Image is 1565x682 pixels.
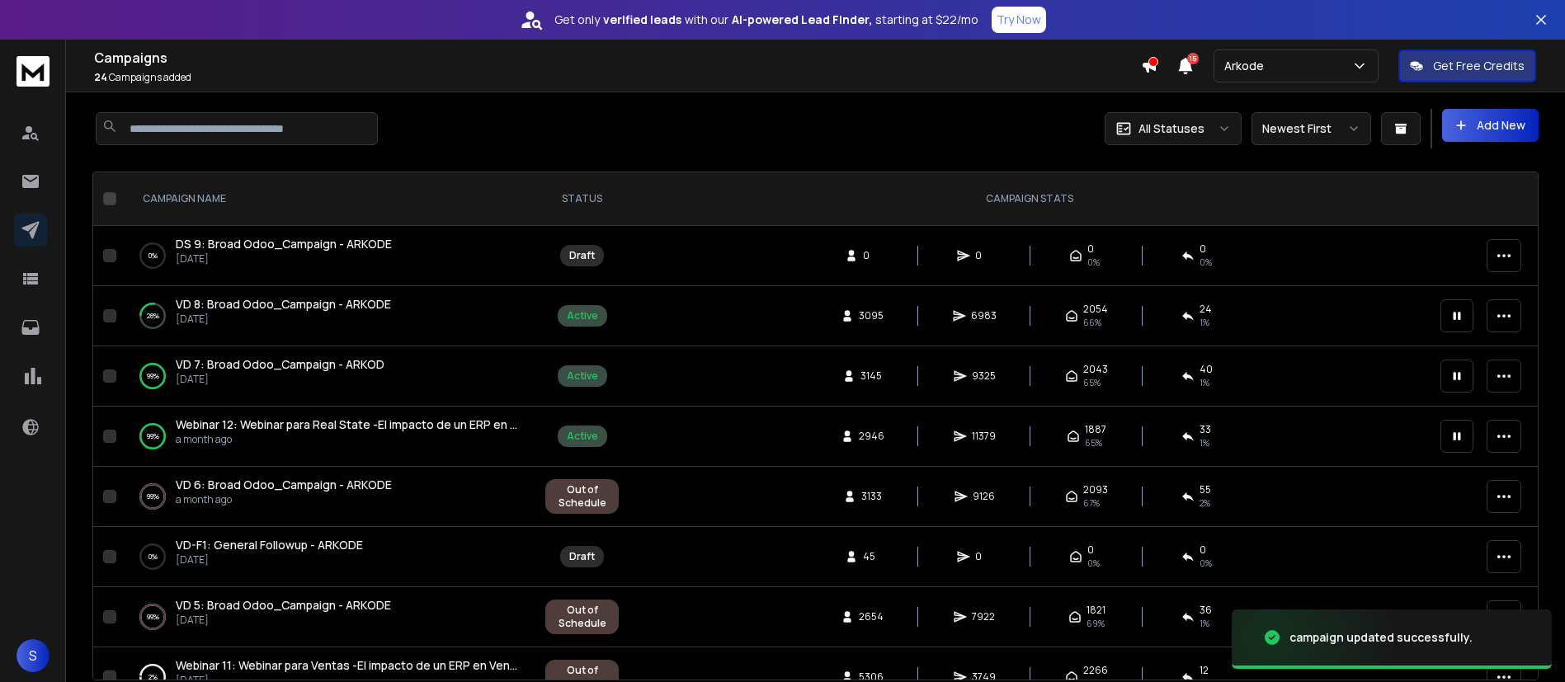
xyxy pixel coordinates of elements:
[554,604,610,630] div: Out of Schedule
[1087,617,1105,630] span: 69 %
[1138,120,1204,137] p: All Statuses
[1200,617,1209,630] span: 1 %
[859,430,884,443] span: 2946
[1200,483,1211,496] span: 55
[16,639,49,672] button: S
[1200,376,1209,389] span: 1 %
[1083,483,1108,496] span: 2093
[1083,664,1108,677] span: 2266
[975,249,992,262] span: 0
[1087,242,1094,256] span: 0
[1398,49,1536,82] button: Get Free Credits
[147,308,159,324] p: 28 %
[1442,109,1539,142] button: Add New
[1200,242,1206,256] span: 0
[860,369,882,383] span: 3145
[176,236,392,252] span: DS 9: Broad Odoo_Campaign - ARKODE
[123,346,535,407] td: 99%VD 7: Broad Odoo_Campaign - ARKOD[DATE]
[972,610,995,623] span: 7922
[148,548,158,565] p: 0 %
[1083,496,1100,510] span: 67 %
[569,249,595,262] div: Draft
[1187,53,1199,64] span: 15
[176,614,391,627] p: [DATE]
[176,477,392,493] a: VD 6: Broad Odoo_Campaign - ARKODE
[629,172,1431,226] th: CAMPAIGN STATS
[147,428,159,444] p: 99 %
[176,537,363,553] a: VD-F1: General Followup - ARKODE
[1200,363,1213,376] span: 40
[176,657,519,674] a: Webinar 11: Webinar para Ventas -El impacto de un ERP en Ventas -ARKODE
[176,356,384,372] span: VD 7: Broad Odoo_Campaign - ARKOD
[176,252,392,266] p: [DATE]
[1252,112,1371,145] button: Newest First
[123,527,535,587] td: 0%VD-F1: General Followup - ARKODE[DATE]
[1200,543,1206,557] span: 0
[1200,256,1212,269] span: 0%
[123,587,535,647] td: 99%VD 5: Broad Odoo_Campaign - ARKODE[DATE]
[176,493,392,506] p: a month ago
[863,249,879,262] span: 0
[997,12,1041,28] p: Try Now
[859,309,884,322] span: 3095
[1085,423,1106,436] span: 1887
[732,12,872,28] strong: AI-powered Lead Finder,
[859,610,884,623] span: 2654
[1087,256,1100,269] span: 0%
[176,433,519,446] p: a month ago
[554,483,610,510] div: Out of Schedule
[176,296,391,312] span: VD 8: Broad Odoo_Campaign - ARKODE
[567,369,598,383] div: Active
[1200,496,1210,510] span: 2 %
[1200,316,1209,329] span: 1 %
[176,356,384,373] a: VD 7: Broad Odoo_Campaign - ARKOD
[176,553,363,567] p: [DATE]
[94,70,107,84] span: 24
[176,373,384,386] p: [DATE]
[1200,604,1212,617] span: 36
[123,407,535,467] td: 99%Webinar 12: Webinar para Real State -El impacto de un ERP en la operacion de empresas de real ...
[972,430,996,443] span: 11379
[123,226,535,286] td: 0%DS 9: Broad Odoo_Campaign - ARKODE[DATE]
[176,597,391,613] span: VD 5: Broad Odoo_Campaign - ARKODE
[147,609,159,625] p: 99 %
[567,430,598,443] div: Active
[554,12,978,28] p: Get only with our starting at $22/mo
[176,416,519,433] a: Webinar 12: Webinar para Real State -El impacto de un ERP en la operacion de empresas de real est...
[123,286,535,346] td: 28%VD 8: Broad Odoo_Campaign - ARKODE[DATE]
[148,247,158,264] p: 0 %
[176,477,392,492] span: VD 6: Broad Odoo_Campaign - ARKODE
[147,488,159,505] p: 99 %
[1083,376,1101,389] span: 65 %
[1200,664,1209,677] span: 12
[603,12,681,28] strong: verified leads
[123,172,535,226] th: CAMPAIGN NAME
[975,550,992,563] span: 0
[147,368,159,384] p: 99 %
[1289,629,1473,646] div: campaign updated successfully.
[1083,363,1108,376] span: 2043
[176,296,391,313] a: VD 8: Broad Odoo_Campaign - ARKODE
[1200,303,1212,316] span: 24
[972,369,996,383] span: 9325
[1200,557,1212,570] span: 0%
[94,48,1141,68] h1: Campaigns
[1200,423,1211,436] span: 33
[94,71,1141,84] p: Campaigns added
[1200,436,1209,449] span: 1 %
[176,416,783,432] span: Webinar 12: Webinar para Real State -El impacto de un ERP en la operacion de empresas de real est...
[863,550,879,563] span: 45
[1433,58,1525,74] p: Get Free Credits
[1083,303,1108,316] span: 2054
[1087,557,1100,570] span: 0%
[123,467,535,527] td: 99%VD 6: Broad Odoo_Campaign - ARKODEa month ago
[971,309,997,322] span: 6983
[1087,604,1105,617] span: 1821
[1083,316,1101,329] span: 66 %
[176,597,391,614] a: VD 5: Broad Odoo_Campaign - ARKODE
[176,313,391,326] p: [DATE]
[1087,543,1094,557] span: 0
